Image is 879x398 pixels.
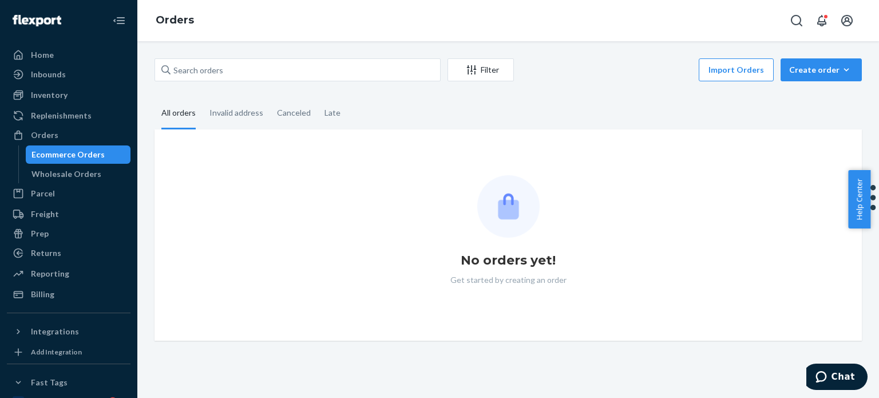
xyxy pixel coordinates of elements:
[31,110,92,121] div: Replenishments
[7,285,130,304] a: Billing
[7,46,130,64] a: Home
[7,244,130,262] a: Returns
[155,58,441,81] input: Search orders
[31,208,59,220] div: Freight
[26,165,131,183] a: Wholesale Orders
[448,64,513,76] div: Filter
[31,129,58,141] div: Orders
[31,247,61,259] div: Returns
[108,9,130,32] button: Close Navigation
[477,175,540,238] img: Empty list
[836,9,858,32] button: Open account menu
[277,98,311,128] div: Canceled
[7,107,130,125] a: Replenishments
[31,69,66,80] div: Inbounds
[7,65,130,84] a: Inbounds
[146,4,203,37] ol: breadcrumbs
[31,228,49,239] div: Prep
[7,205,130,223] a: Freight
[31,49,54,61] div: Home
[7,322,130,341] button: Integrations
[156,14,194,26] a: Orders
[7,86,130,104] a: Inventory
[31,149,105,160] div: Ecommerce Orders
[7,126,130,144] a: Orders
[806,364,868,392] iframe: Opens a widget where you can chat to one of our agents
[781,58,862,81] button: Create order
[31,268,69,279] div: Reporting
[31,89,68,101] div: Inventory
[450,274,567,286] p: Get started by creating an order
[461,251,556,270] h1: No orders yet!
[31,168,101,180] div: Wholesale Orders
[31,377,68,388] div: Fast Tags
[7,345,130,359] a: Add Integration
[7,184,130,203] a: Parcel
[789,64,853,76] div: Create order
[7,265,130,283] a: Reporting
[7,373,130,392] button: Fast Tags
[7,224,130,243] a: Prep
[848,170,870,228] button: Help Center
[31,326,79,337] div: Integrations
[810,9,833,32] button: Open notifications
[31,289,54,300] div: Billing
[31,347,82,357] div: Add Integration
[13,15,61,26] img: Flexport logo
[31,188,55,199] div: Parcel
[699,58,774,81] button: Import Orders
[26,145,131,164] a: Ecommerce Orders
[324,98,340,128] div: Late
[448,58,514,81] button: Filter
[161,98,196,129] div: All orders
[785,9,808,32] button: Open Search Box
[209,98,263,128] div: Invalid address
